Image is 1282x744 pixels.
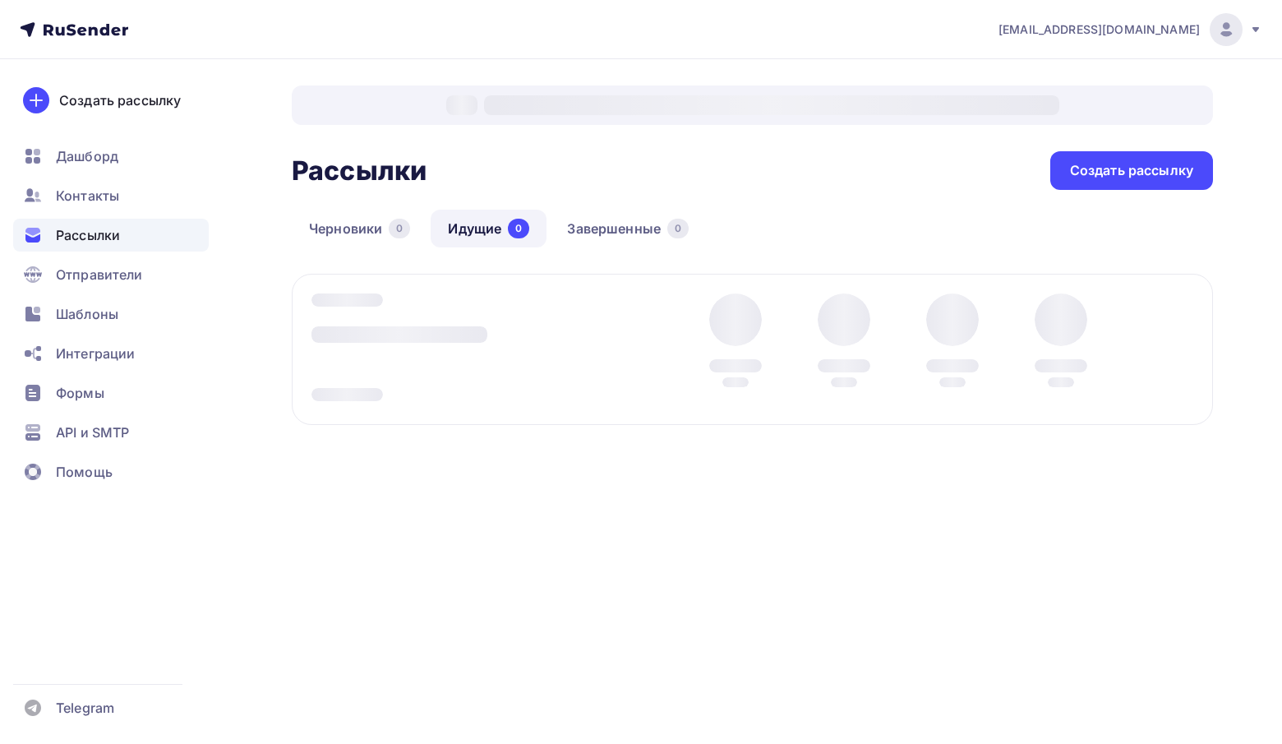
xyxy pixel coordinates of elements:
div: Создать рассылку [59,90,181,110]
div: 0 [389,219,410,238]
span: [EMAIL_ADDRESS][DOMAIN_NAME] [998,21,1200,38]
span: Отправители [56,265,143,284]
span: Контакты [56,186,119,206]
span: Шаблоны [56,304,118,324]
span: Помощь [56,462,113,482]
span: Интеграции [56,344,135,363]
div: 0 [508,219,529,238]
a: Идущие0 [431,210,546,247]
a: Дашборд [13,140,209,173]
span: Формы [56,383,104,403]
a: Рассылки [13,219,209,252]
a: Формы [13,377,209,409]
a: Черновики0 [292,210,427,247]
h2: Рассылки [292,155,427,187]
a: Отправители [13,258,209,291]
div: 0 [667,219,689,238]
div: Создать рассылку [1070,161,1193,180]
a: Контакты [13,179,209,212]
span: Дашборд [56,146,118,166]
a: Завершенные0 [550,210,706,247]
span: Telegram [56,698,114,718]
a: Шаблоны [13,298,209,330]
span: Рассылки [56,225,120,245]
span: API и SMTP [56,423,129,442]
a: [EMAIL_ADDRESS][DOMAIN_NAME] [998,13,1262,46]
